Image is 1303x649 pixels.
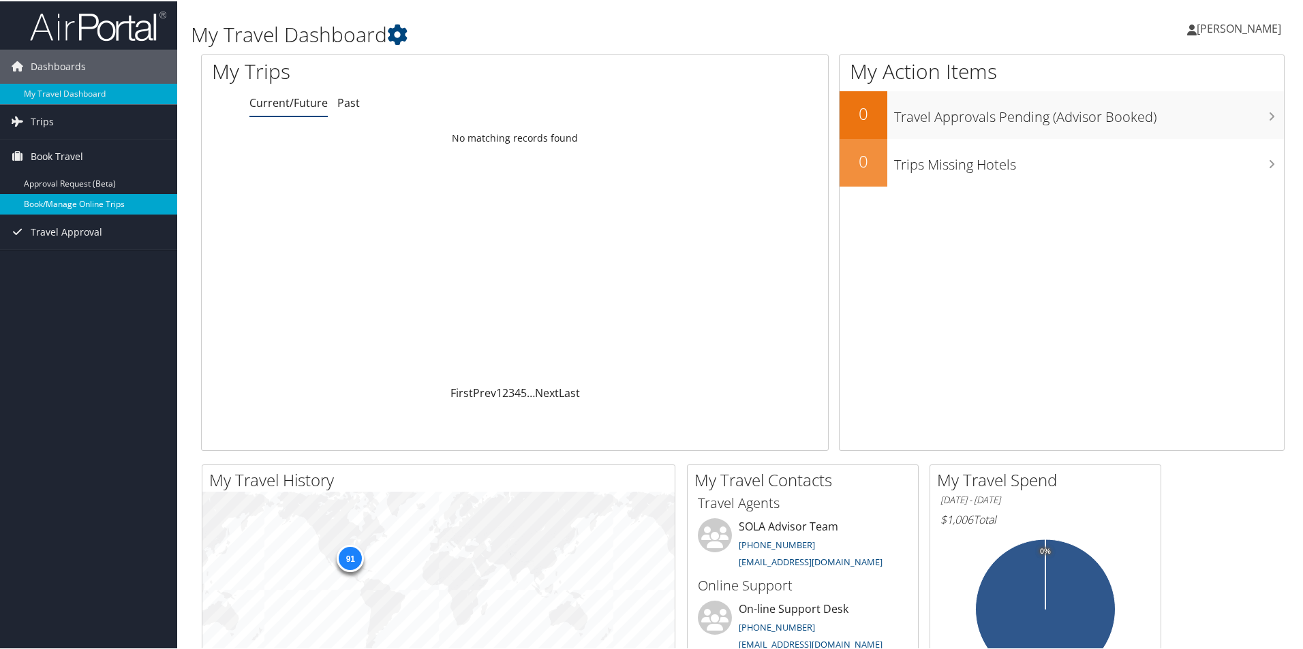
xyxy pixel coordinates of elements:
span: Dashboards [31,48,86,82]
h6: [DATE] - [DATE] [940,492,1150,505]
a: Past [337,94,360,109]
h3: Travel Approvals Pending (Advisor Booked) [894,99,1284,125]
a: Prev [473,384,496,399]
a: First [450,384,473,399]
h2: My Travel Contacts [694,467,918,490]
a: Current/Future [249,94,328,109]
h1: My Trips [212,56,557,84]
td: No matching records found [202,125,828,149]
div: 91 [337,543,364,571]
a: [EMAIL_ADDRESS][DOMAIN_NAME] [739,637,883,649]
h3: Travel Agents [698,492,908,511]
h3: Online Support [698,575,908,594]
span: Trips [31,104,54,138]
a: 4 [515,384,521,399]
span: [PERSON_NAME] [1197,20,1281,35]
h1: My Action Items [840,56,1284,84]
a: [PHONE_NUMBER] [739,537,815,550]
span: Book Travel [31,138,83,172]
span: … [527,384,535,399]
a: Last [559,384,580,399]
h2: My Travel History [209,467,675,490]
img: airportal-logo.png [30,9,166,41]
a: 5 [521,384,527,399]
a: 1 [496,384,502,399]
a: 0Travel Approvals Pending (Advisor Booked) [840,90,1284,138]
li: SOLA Advisor Team [691,517,915,573]
a: 3 [508,384,515,399]
tspan: 0% [1040,546,1051,554]
a: [PERSON_NAME] [1187,7,1295,48]
h2: 0 [840,101,887,124]
h3: Trips Missing Hotels [894,147,1284,173]
a: [PHONE_NUMBER] [739,620,815,632]
h2: My Travel Spend [937,467,1161,490]
h2: 0 [840,148,887,172]
h1: My Travel Dashboard [191,19,927,48]
a: Next [535,384,559,399]
h6: Total [940,511,1150,526]
span: $1,006 [940,511,973,526]
a: [EMAIL_ADDRESS][DOMAIN_NAME] [739,554,883,567]
a: 0Trips Missing Hotels [840,138,1284,185]
a: 2 [502,384,508,399]
span: Travel Approval [31,214,102,248]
